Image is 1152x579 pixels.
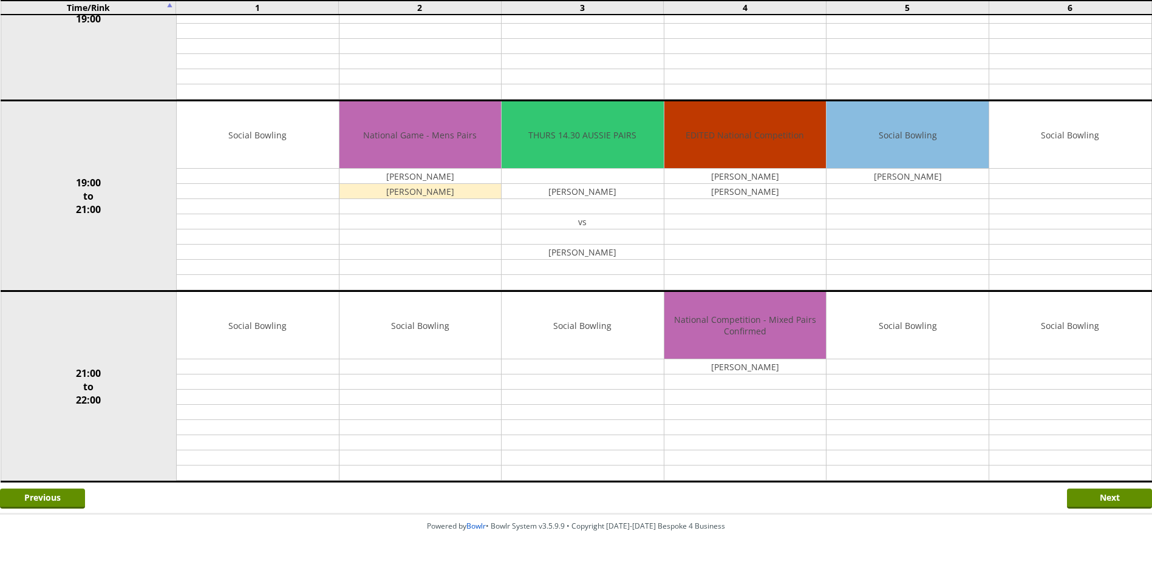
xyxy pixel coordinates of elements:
td: Time/Rink [1,1,176,15]
td: 3 [501,1,664,15]
input: Next [1067,489,1152,509]
td: National Competition - Mixed Pairs Confirmed [664,292,827,359]
td: 4 [664,1,827,15]
td: [PERSON_NAME] [339,169,502,184]
td: [PERSON_NAME] [827,169,989,184]
td: Social Bowling [827,101,989,169]
td: 19:00 to 21:00 [1,101,176,291]
td: 6 [989,1,1151,15]
td: Social Bowling [989,292,1151,359]
td: National Game - Mens Pairs [339,101,502,169]
td: [PERSON_NAME] [502,245,664,260]
span: Powered by • Bowlr System v3.5.9.9 • Copyright [DATE]-[DATE] Bespoke 4 Business [427,521,725,531]
td: 1 [176,1,339,15]
td: Social Bowling [827,292,989,359]
td: 21:00 to 22:00 [1,291,176,482]
td: Social Bowling [502,292,664,359]
td: Social Bowling [177,101,339,169]
td: Social Bowling [989,101,1151,169]
td: vs [502,214,664,229]
td: [PERSON_NAME] [664,169,827,184]
td: [PERSON_NAME] [339,184,502,199]
td: THURS 14.30 AUSSIE PAIRS [502,101,664,169]
td: 5 [827,1,989,15]
a: Bowlr [466,521,486,531]
td: Social Bowling [177,292,339,359]
td: EDITED National Competition [664,101,827,169]
td: [PERSON_NAME] [502,184,664,199]
td: [PERSON_NAME] [664,359,827,374]
td: 2 [338,1,501,15]
td: Social Bowling [339,292,502,359]
td: [PERSON_NAME] [664,184,827,199]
